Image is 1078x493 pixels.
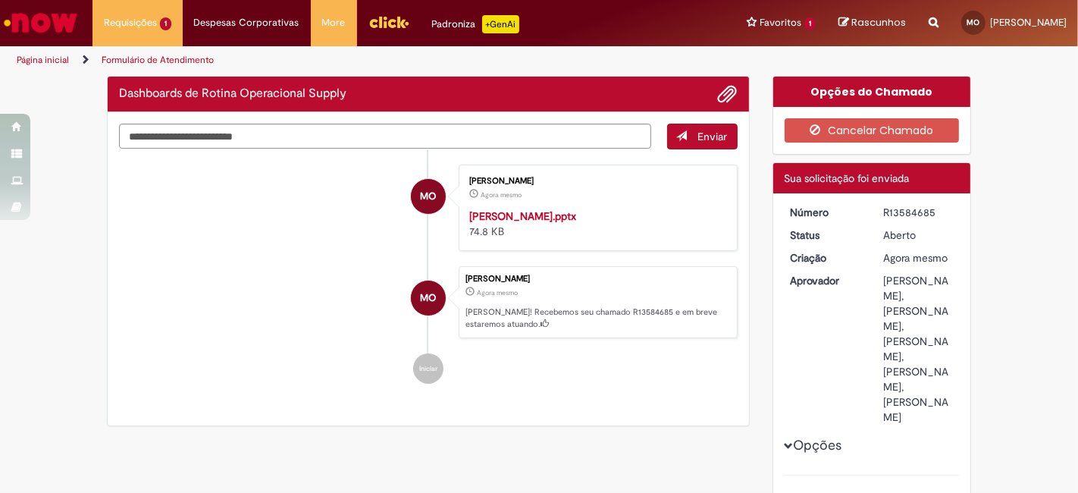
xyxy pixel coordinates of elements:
img: click_logo_yellow_360x200.png [368,11,409,33]
button: Adicionar anexos [718,84,738,104]
h2: Dashboards de Rotina Operacional Supply Histórico de tíquete [119,87,346,101]
dt: Número [779,205,873,220]
dt: Status [779,228,873,243]
span: 1 [160,17,171,30]
div: 01/10/2025 09:58:48 [883,250,954,265]
textarea: Digite sua mensagem aqui... [119,124,651,149]
span: Sua solicitação foi enviada [785,171,910,185]
span: 1 [804,17,816,30]
button: Enviar [667,124,738,149]
time: 01/10/2025 08:58:48 [477,288,518,297]
a: [PERSON_NAME].pptx [469,209,576,223]
ul: Trilhas de página [11,46,707,74]
span: [PERSON_NAME] [990,16,1067,29]
a: Rascunhos [838,16,906,30]
span: Requisições [104,15,157,30]
button: Cancelar Chamado [785,118,960,143]
a: Página inicial [17,54,69,66]
span: More [322,15,346,30]
span: MO [420,178,436,215]
div: Marcus Viniccius Costa Oliveira [411,179,446,214]
div: Marcus Viniccius Costa Oliveira [411,281,446,316]
p: +GenAi [482,15,519,33]
span: Agora mesmo [883,251,948,265]
dt: Aprovador [779,273,873,288]
a: Formulário de Atendimento [102,54,214,66]
p: [PERSON_NAME]! Recebemos seu chamado R13584685 e em breve estaremos atuando. [465,306,729,330]
time: 01/10/2025 08:58:48 [883,251,948,265]
div: Aberto [883,228,954,243]
li: Marcus Viniccius Costa Oliveira [119,266,738,339]
span: Enviar [698,130,728,143]
img: ServiceNow [2,8,80,38]
span: MO [420,280,436,316]
div: [PERSON_NAME] [465,275,729,284]
span: Agora mesmo [481,190,522,199]
ul: Histórico de tíquete [119,149,738,400]
div: R13584685 [883,205,954,220]
span: Despesas Corporativas [194,15,299,30]
span: Agora mesmo [477,288,518,297]
span: MO [967,17,980,27]
div: [PERSON_NAME] [469,177,722,186]
span: Rascunhos [851,15,906,30]
dt: Criação [779,250,873,265]
span: Favoritos [760,15,801,30]
div: 74.8 KB [469,209,722,239]
div: Padroniza [432,15,519,33]
div: [PERSON_NAME], [PERSON_NAME], [PERSON_NAME], [PERSON_NAME], [PERSON_NAME] [883,273,954,425]
time: 01/10/2025 08:58:46 [481,190,522,199]
div: Opções do Chamado [773,77,971,107]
